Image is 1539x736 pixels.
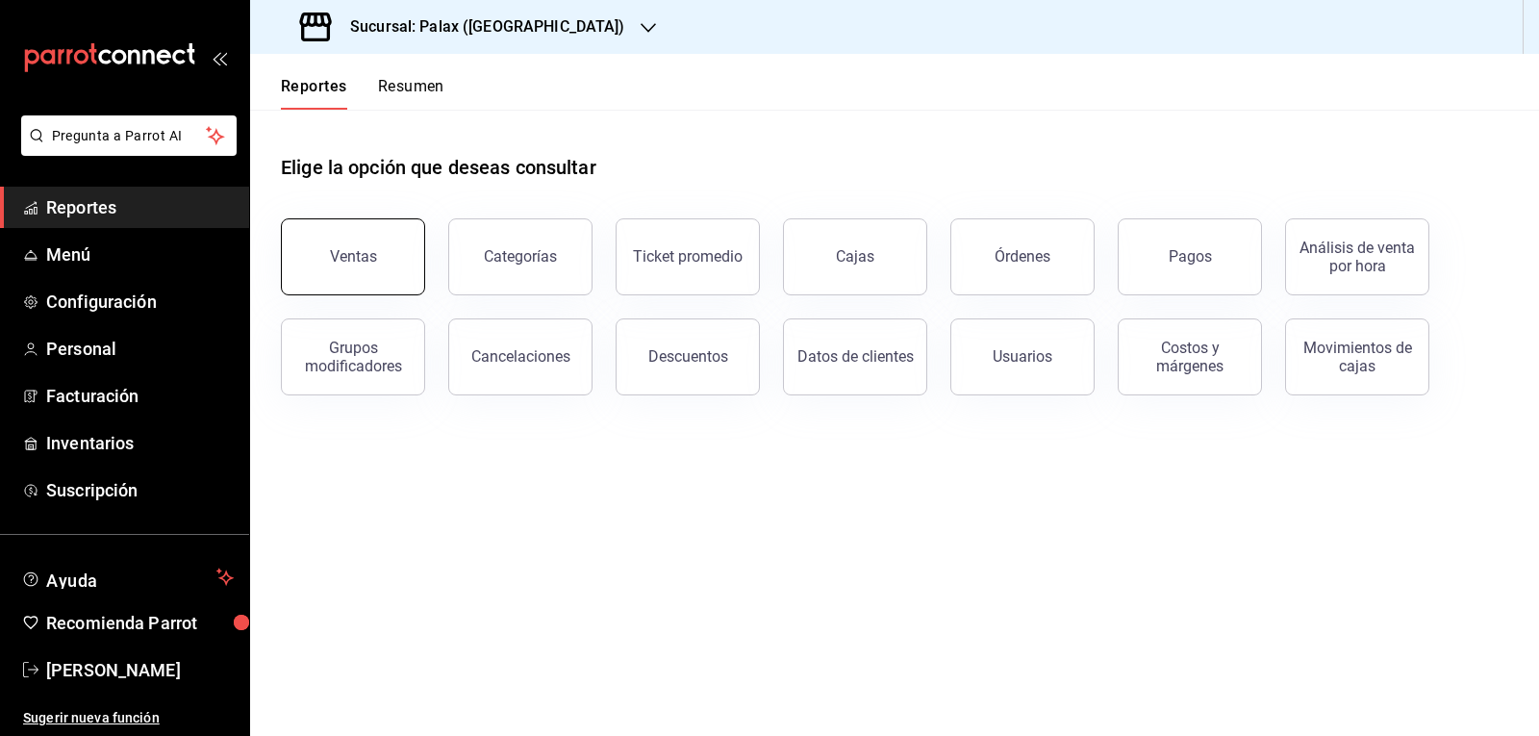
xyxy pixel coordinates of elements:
[1285,218,1429,295] button: Análisis de venta por hora
[783,318,927,395] button: Datos de clientes
[46,289,234,315] span: Configuración
[46,430,234,456] span: Inventarios
[1169,247,1212,266] div: Pagos
[448,218,593,295] button: Categorías
[783,218,927,295] button: Cajas
[950,218,1095,295] button: Órdenes
[993,347,1052,366] div: Usuarios
[281,77,444,110] div: navigation tabs
[23,708,234,728] span: Sugerir nueva función
[335,15,625,38] h3: Sucursal: Palax ([GEOGRAPHIC_DATA])
[484,247,557,266] div: Categorías
[46,566,209,589] span: Ayuda
[281,153,596,182] h1: Elige la opción que deseas consultar
[797,347,914,366] div: Datos de clientes
[52,126,207,146] span: Pregunta a Parrot AI
[46,657,234,683] span: [PERSON_NAME]
[1118,218,1262,295] button: Pagos
[471,347,570,366] div: Cancelaciones
[46,610,234,636] span: Recomienda Parrot
[46,477,234,503] span: Suscripción
[378,77,444,110] button: Resumen
[1298,239,1417,275] div: Análisis de venta por hora
[281,218,425,295] button: Ventas
[1285,318,1429,395] button: Movimientos de cajas
[21,115,237,156] button: Pregunta a Parrot AI
[1298,339,1417,375] div: Movimientos de cajas
[46,194,234,220] span: Reportes
[616,218,760,295] button: Ticket promedio
[648,347,728,366] div: Descuentos
[1118,318,1262,395] button: Costos y márgenes
[46,383,234,409] span: Facturación
[448,318,593,395] button: Cancelaciones
[950,318,1095,395] button: Usuarios
[330,247,377,266] div: Ventas
[46,241,234,267] span: Menú
[281,77,347,110] button: Reportes
[836,247,874,266] div: Cajas
[633,247,743,266] div: Ticket promedio
[212,50,227,65] button: open_drawer_menu
[13,140,237,160] a: Pregunta a Parrot AI
[995,247,1050,266] div: Órdenes
[46,336,234,362] span: Personal
[1130,339,1249,375] div: Costos y márgenes
[616,318,760,395] button: Descuentos
[281,318,425,395] button: Grupos modificadores
[293,339,413,375] div: Grupos modificadores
